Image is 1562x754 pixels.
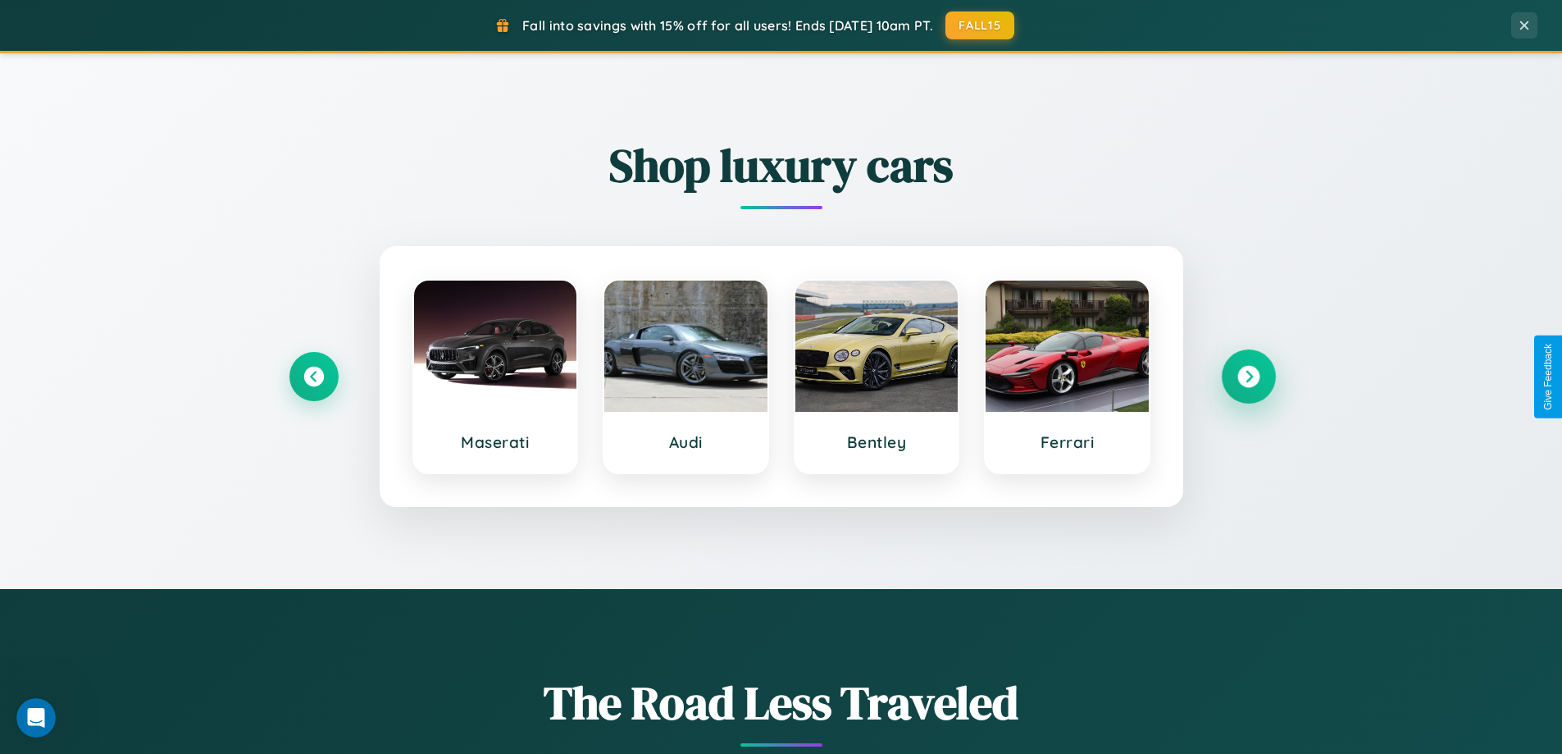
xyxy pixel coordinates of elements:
h2: Shop luxury cars [289,134,1273,197]
span: Fall into savings with 15% off for all users! Ends [DATE] 10am PT. [522,17,933,34]
div: Give Feedback [1542,344,1554,410]
h3: Ferrari [1002,432,1132,452]
iframe: Intercom live chat [16,698,56,738]
h3: Audi [621,432,751,452]
h1: The Road Less Traveled [289,671,1273,734]
h3: Maserati [430,432,561,452]
h3: Bentley [812,432,942,452]
button: FALL15 [945,11,1014,39]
